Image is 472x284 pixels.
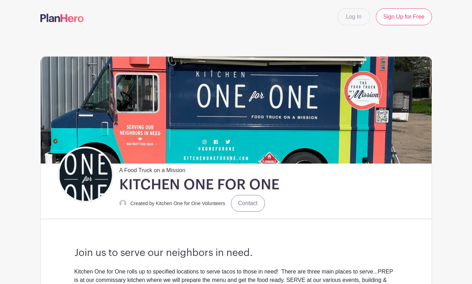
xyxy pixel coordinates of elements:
a: Log In [337,8,370,25]
h3: Join us to serve our neighbors in need. [74,247,398,259]
a: Contact [231,195,265,212]
img: IMG_9124.jpeg [41,56,432,163]
a: Sign Up for Free [376,8,432,25]
img: logo-507f7623f17ff9eddc593b1ce0a138ce2505c220e1c5a4e2b4648c50719b7d32.svg [40,14,84,22]
span: A Food Truck on a Mission [119,163,186,175]
img: Black%20Verticle%20KO4O%202.png [59,148,112,201]
h1: KITCHEN ONE FOR ONE [119,176,279,194]
small: Created by Kitchen One for One Volunteers [131,201,225,206]
img: default-ce2991bfa6775e67f084385cd625a349d9dcbb7a52a09fb2fda1e96e2d18dcdb.png [119,200,126,207]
